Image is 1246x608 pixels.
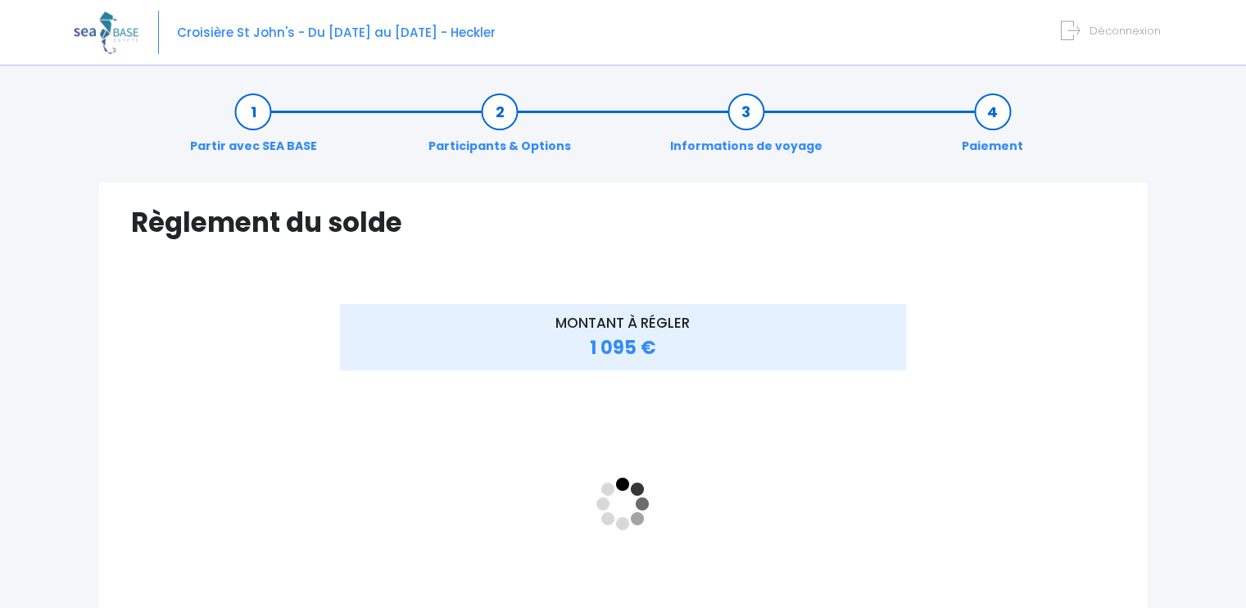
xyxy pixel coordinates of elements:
[1090,23,1161,39] span: Déconnexion
[954,103,1031,155] a: Paiement
[662,103,831,155] a: Informations de voyage
[555,313,690,333] span: MONTANT À RÉGLER
[131,206,1115,238] h1: Règlement du solde
[182,103,325,155] a: Partir avec SEA BASE
[590,335,656,361] span: 1 095 €
[177,24,496,41] span: Croisière St John's - Du [DATE] au [DATE] - Heckler
[420,103,579,155] a: Participants & Options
